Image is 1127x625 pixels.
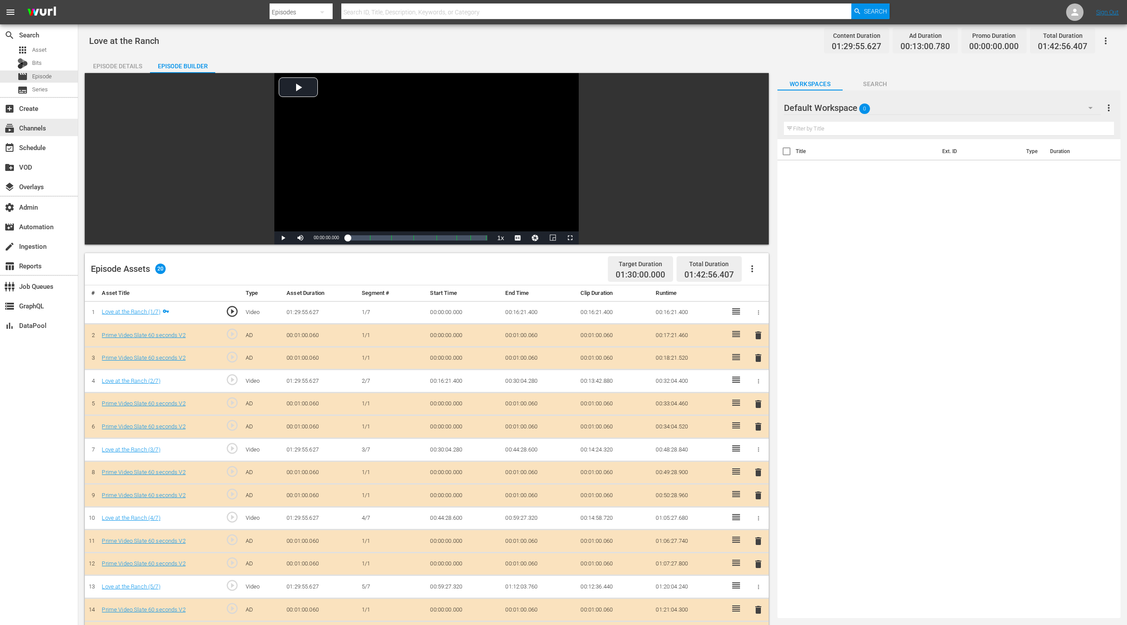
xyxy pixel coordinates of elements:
button: Playback Rate [492,231,509,244]
th: Runtime [652,285,727,301]
span: delete [753,536,764,546]
td: 8 [85,461,98,484]
span: 01:42:56.407 [684,270,734,280]
td: 01:29:55.627 [283,301,358,324]
td: 12 [85,552,98,575]
span: play_circle_outline [226,488,239,501]
span: Overlays [4,182,15,192]
span: 01:30:00.000 [616,270,665,280]
a: Love at the Ranch (2/7) [102,378,160,384]
span: 0 [859,100,870,118]
span: play_circle_outline [226,419,239,432]
td: Video [242,301,283,324]
button: Mute [292,231,309,244]
td: 1/1 [358,552,427,575]
td: 00:01:00.060 [283,392,358,415]
td: 2/7 [358,370,427,393]
td: 00:00:00.000 [427,347,502,370]
span: play_circle_outline [226,579,239,592]
span: Episode [17,71,28,82]
span: 20 [155,264,166,274]
td: 1/1 [358,324,427,347]
td: 00:01:00.060 [577,484,652,507]
button: delete [753,421,764,433]
th: Type [242,285,283,301]
span: menu [5,7,16,17]
span: Asset [17,45,28,55]
td: 00:01:00.060 [502,415,577,438]
td: 00:01:00.060 [577,598,652,622]
button: Picture-in-Picture [544,231,561,244]
td: 01:20:04.240 [652,575,727,598]
td: 00:01:00.060 [283,324,358,347]
div: Episode Details [85,56,150,77]
span: delete [753,605,764,615]
span: delete [753,421,764,432]
button: Search [851,3,890,19]
span: play_circle_outline [226,533,239,546]
td: AD [242,484,283,507]
td: 00:01:00.060 [577,392,652,415]
td: 00:44:28.600 [427,507,502,530]
td: 1/1 [358,484,427,507]
th: Clip Duration [577,285,652,301]
th: End Time [502,285,577,301]
td: 00:01:00.060 [502,347,577,370]
span: delete [753,353,764,363]
span: play_circle_outline [226,511,239,524]
button: Play [274,231,292,244]
td: 00:12:36.440 [577,575,652,598]
td: 00:48:28.840 [652,438,727,461]
span: Bits [32,59,42,67]
td: 13 [85,575,98,598]
button: more_vert [1104,97,1114,118]
a: Prime Video Slate 60 seconds V2 [102,606,185,613]
td: 00:30:04.280 [427,438,502,461]
td: 1/1 [358,347,427,370]
span: GraphQL [4,301,15,311]
span: Search [843,79,908,90]
td: 00:01:00.060 [502,530,577,553]
td: 00:16:21.400 [577,301,652,324]
td: 00:00:00.000 [427,598,502,622]
td: 00:32:04.400 [652,370,727,393]
td: 00:01:00.060 [577,415,652,438]
span: 00:00:00.000 [969,42,1019,52]
th: # [85,285,98,301]
td: AD [242,530,283,553]
span: Love at the Ranch [89,36,159,46]
button: Episode Builder [150,56,215,73]
td: 01:07:27.800 [652,552,727,575]
td: 6 [85,415,98,438]
th: Type [1021,139,1045,164]
td: 00:01:00.060 [502,598,577,622]
td: 5 [85,392,98,415]
a: Prime Video Slate 60 seconds V2 [102,538,185,544]
span: 00:00:00.000 [313,235,339,240]
a: Love at the Ranch (3/7) [102,446,160,453]
td: 00:01:00.060 [283,530,358,553]
td: 00:17:21.460 [652,324,727,347]
td: 00:18:21.520 [652,347,727,370]
td: 01:29:55.627 [283,438,358,461]
td: 9 [85,484,98,507]
td: 00:01:00.060 [502,461,577,484]
button: delete [753,466,764,479]
span: Search [864,3,887,19]
button: delete [753,329,764,341]
td: 01:29:55.627 [283,575,358,598]
td: 00:16:21.400 [652,301,727,324]
td: 01:29:55.627 [283,370,358,393]
div: Default Workspace [784,96,1101,120]
td: 00:00:00.000 [427,324,502,347]
span: Workspaces [777,79,843,90]
button: Captions [509,231,527,244]
span: play_circle_outline [226,305,239,318]
div: Total Duration [1038,30,1087,42]
span: play_circle_outline [226,328,239,341]
button: delete [753,489,764,501]
td: 00:59:27.320 [427,575,502,598]
a: Prime Video Slate 60 seconds V2 [102,332,185,338]
td: 00:00:00.000 [427,552,502,575]
td: 7 [85,438,98,461]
